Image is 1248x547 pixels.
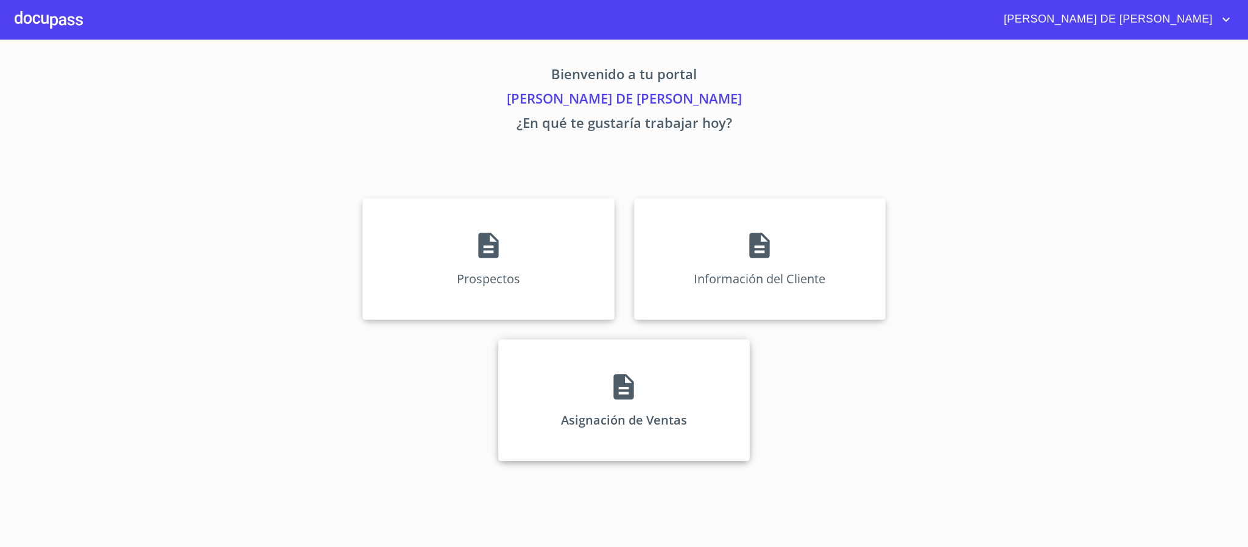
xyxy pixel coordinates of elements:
[561,412,687,428] p: Asignación de Ventas
[995,10,1233,29] button: account of current user
[249,64,999,88] p: Bienvenido a tu portal
[995,10,1219,29] span: [PERSON_NAME] DE [PERSON_NAME]
[694,270,825,287] p: Información del Cliente
[249,113,999,137] p: ¿En qué te gustaría trabajar hoy?
[249,88,999,113] p: [PERSON_NAME] DE [PERSON_NAME]
[457,270,520,287] p: Prospectos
